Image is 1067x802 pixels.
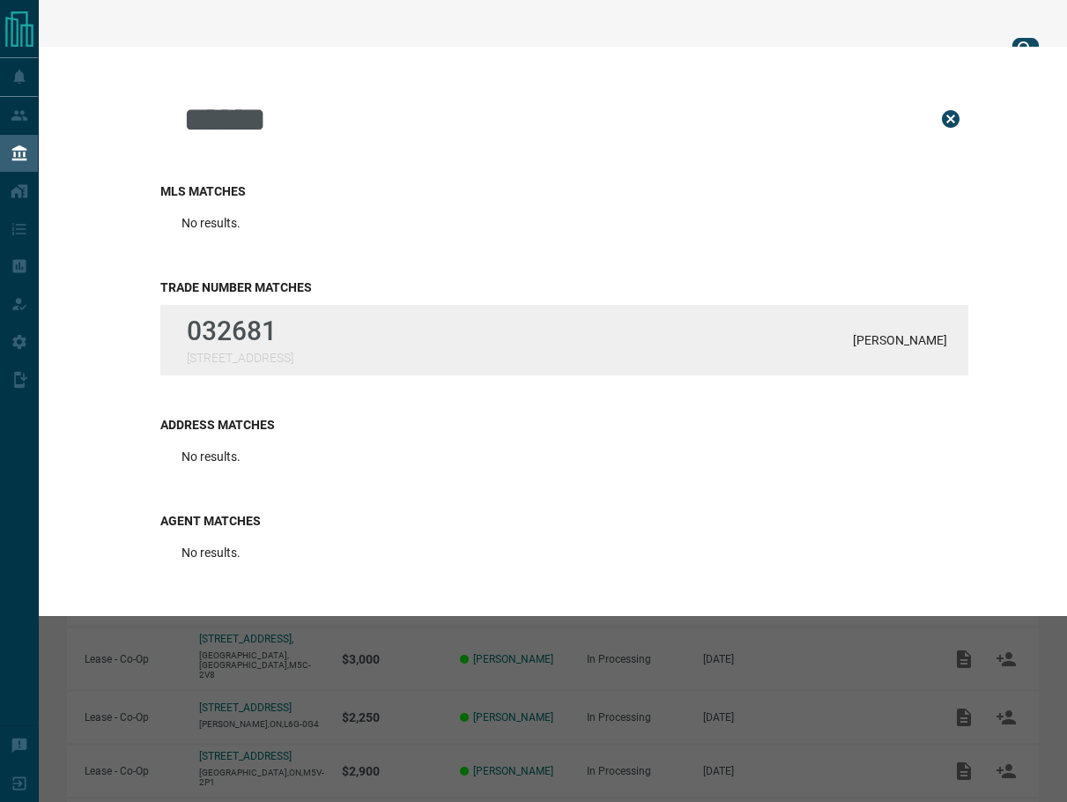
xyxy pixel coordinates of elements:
[1012,38,1039,61] button: search button
[160,514,968,528] h3: Agent Matches
[187,351,293,365] p: [STREET_ADDRESS]
[160,418,968,432] h3: Address Matches
[933,101,968,137] button: Close
[187,316,293,346] p: 032681
[182,449,241,464] p: No results.
[182,546,241,560] p: No results.
[182,216,241,230] p: No results.
[853,333,947,347] p: [PERSON_NAME]
[160,280,968,294] h3: Trade Number Matches
[160,184,968,198] h3: MLS Matches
